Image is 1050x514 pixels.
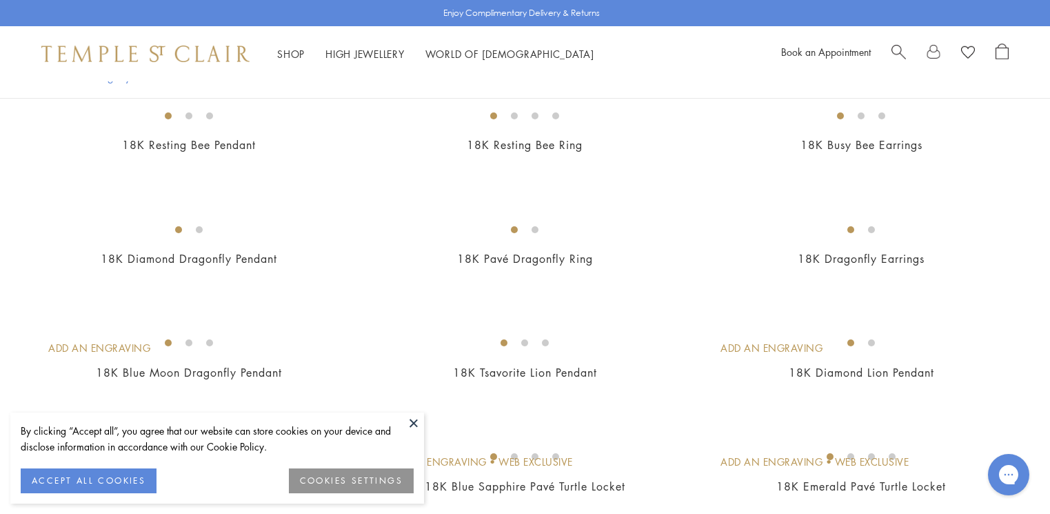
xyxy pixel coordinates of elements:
[425,47,594,61] a: World of [DEMOGRAPHIC_DATA]World of [DEMOGRAPHIC_DATA]
[467,137,583,152] a: 18K Resting Bee Ring
[443,6,600,20] p: Enjoy Complimentary Delivery & Returns
[21,468,157,493] button: ACCEPT ALL COOKIES
[101,251,277,266] a: 18K Diamond Dragonfly Pendant
[891,43,906,64] a: Search
[800,137,922,152] a: 18K Busy Bee Earrings
[96,365,282,380] a: 18K Blue Moon Dragonfly Pendant
[789,365,934,380] a: 18K Diamond Lion Pendant
[277,47,305,61] a: ShopShop
[122,137,256,152] a: 18K Resting Bee Pendant
[41,46,250,62] img: Temple St. Clair
[981,449,1036,500] iframe: Gorgias live chat messenger
[720,341,822,356] div: Add An Engraving
[961,43,975,64] a: View Wishlist
[457,251,593,266] a: 18K Pavé Dragonfly Ring
[720,455,909,470] div: Add An Engraving • Web Exclusive
[48,341,150,356] div: Add An Engraving
[453,365,597,380] a: 18K Tsavorite Lion Pendant
[21,423,414,455] div: By clicking “Accept all”, you agree that our website can store cookies on your device and disclos...
[425,479,625,494] a: 18K Blue Sapphire Pavé Turtle Locket
[289,468,414,493] button: COOKIES SETTINGS
[781,45,871,59] a: Book an Appointment
[385,455,573,470] div: Add An Engraving • Web Exclusive
[996,43,1009,64] a: Open Shopping Bag
[325,47,405,61] a: High JewelleryHigh Jewellery
[776,479,946,494] a: 18K Emerald Pavé Turtle Locket
[798,251,925,266] a: 18K Dragonfly Earrings
[277,46,594,63] nav: Main navigation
